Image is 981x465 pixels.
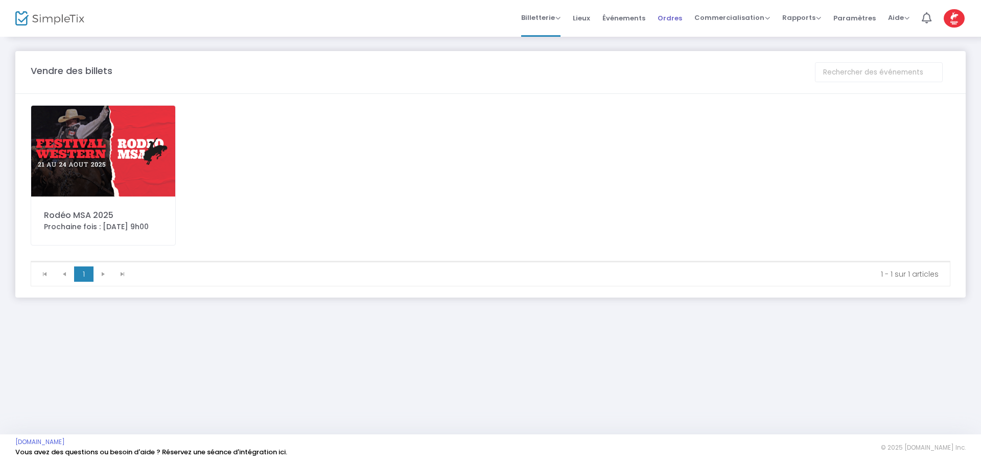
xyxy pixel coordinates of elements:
font: Vendre des billets [31,64,112,77]
span: Page 1 [74,266,94,282]
font: Prochaine fois : [DATE] 9h00 [44,222,149,232]
img: Image-event.png [31,106,175,197]
font: Lieux [573,13,590,22]
font: Ordres [658,13,682,22]
font: Événements [602,13,645,22]
a: [DOMAIN_NAME] [15,438,65,446]
font: 1 [83,269,85,279]
font: Rodéo MSA 2025 [44,209,113,221]
font: Aide [888,13,904,22]
font: Commercialisation [694,13,764,22]
input: Rechercher des événements [815,62,943,82]
font: © 2025 [DOMAIN_NAME] Inc. [881,444,966,452]
font: Paramètres [833,13,876,22]
font: Rapports [782,13,815,22]
a: Vous avez des questions ou besoin d'aide ? Réservez une séance d'intégration ici. [15,447,287,457]
font: 1 - 1 sur 1 articles [881,269,939,279]
font: Billetterie [521,13,555,22]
